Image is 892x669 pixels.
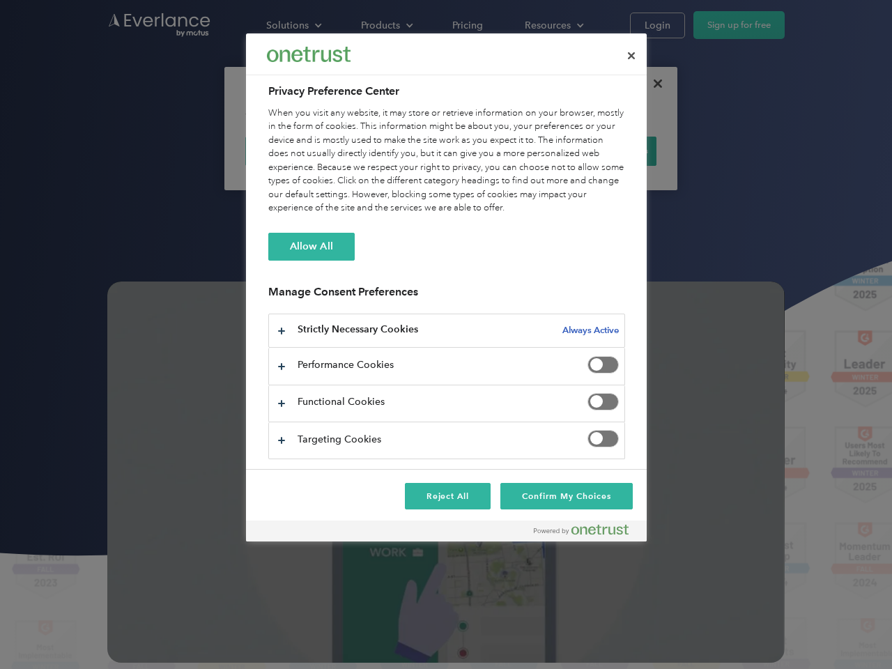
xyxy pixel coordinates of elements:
[534,524,629,535] img: Powered by OneTrust Opens in a new Tab
[267,40,351,68] div: Everlance
[246,33,647,541] div: Preference center
[246,33,647,541] div: Privacy Preference Center
[267,47,351,61] img: Everlance
[102,83,173,112] input: Submit
[268,83,625,100] h2: Privacy Preference Center
[616,40,647,71] button: Close
[268,285,625,307] h3: Manage Consent Preferences
[500,483,632,509] button: Confirm My Choices
[268,107,625,215] div: When you visit any website, it may store or retrieve information on your browser, mostly in the f...
[268,233,355,261] button: Allow All
[534,524,640,541] a: Powered by OneTrust Opens in a new Tab
[405,483,491,509] button: Reject All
